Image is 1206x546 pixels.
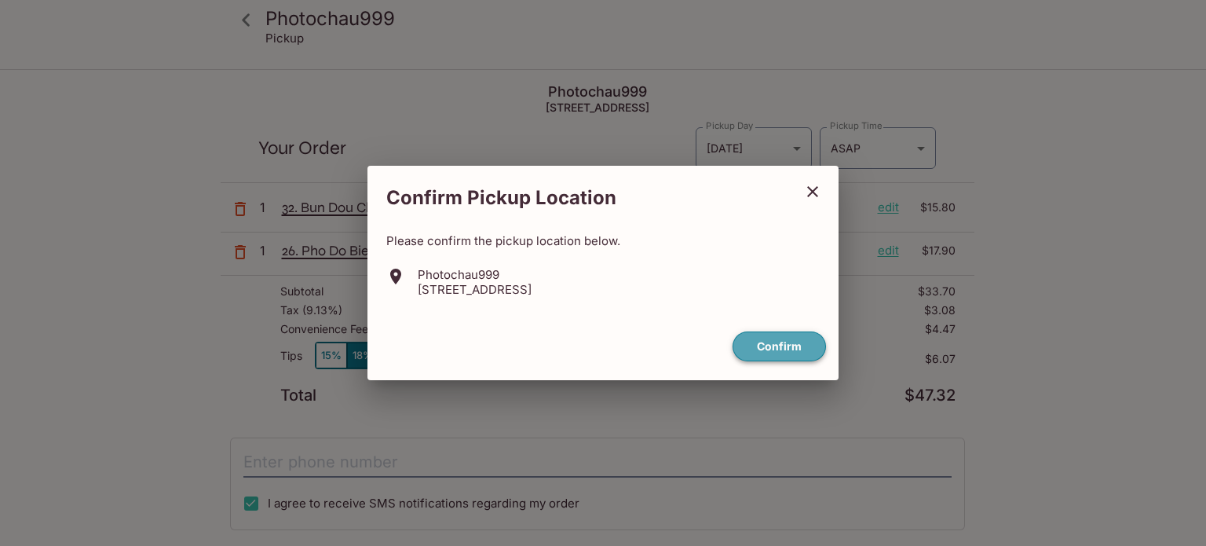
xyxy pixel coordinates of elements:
[793,172,832,211] button: close
[367,178,793,218] h2: Confirm Pickup Location
[418,282,532,297] p: [STREET_ADDRESS]
[418,267,532,282] p: Photochau999
[386,233,820,248] p: Please confirm the pickup location below.
[733,332,826,362] button: confirm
